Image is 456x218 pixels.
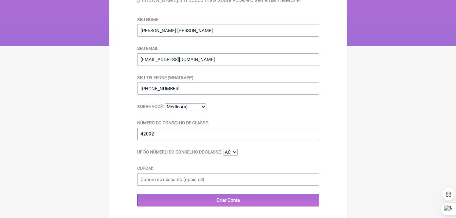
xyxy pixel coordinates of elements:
[137,53,319,66] input: Um email para entrarmos em contato
[137,46,158,51] label: Seu email
[137,24,319,37] input: Seu nome completo
[137,120,209,125] label: Número do Conselho de Classe:
[137,82,319,95] input: Seu número de telefone para entrarmos em contato
[137,149,222,155] label: UF do Número do Conselho de Classe:
[137,166,153,171] label: Cupom:
[137,17,158,22] label: Seu nome
[137,173,319,186] input: Cupom de desconto (opcional)
[137,104,164,109] label: Sobre você:
[137,75,193,80] label: Seu telefone (WhatsApp)
[137,194,319,206] input: Criar Conta
[137,128,319,140] input: Seu número de conselho de classe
